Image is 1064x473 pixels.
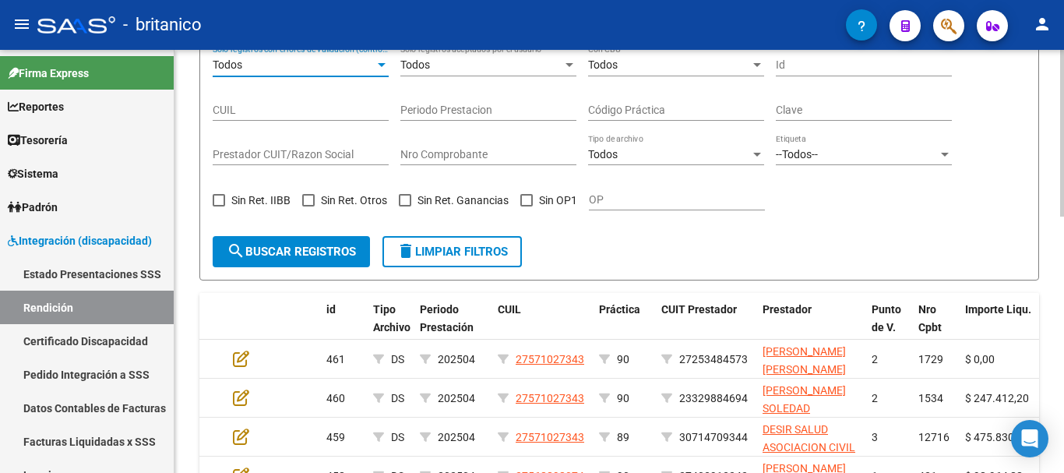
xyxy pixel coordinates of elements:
span: Punto de V. [872,303,901,334]
span: Todos [400,58,430,71]
span: $ 475.830,36 [965,431,1029,443]
span: [PERSON_NAME] SOLEDAD [763,384,846,415]
span: Firma Express [8,65,89,82]
span: [PERSON_NAME] [PERSON_NAME] [763,345,846,376]
span: Importe Liqu. [965,303,1031,316]
datatable-header-cell: CUIL [491,293,593,362]
mat-icon: search [227,242,245,260]
span: 3 [872,431,878,443]
span: DESIR SALUD ASOCIACION CIVIL [763,423,855,454]
span: 202504 [438,392,475,404]
span: Tipo Archivo [373,303,410,334]
span: $ 247.412,20 [965,392,1029,404]
span: Limpiar filtros [396,245,508,259]
span: Todos [588,58,618,71]
span: DS [391,392,404,404]
datatable-header-cell: Periodo Prestación [414,293,491,362]
span: Sin Ret. Ganancias [417,191,509,210]
datatable-header-cell: id [320,293,367,362]
span: Buscar registros [227,245,356,259]
datatable-header-cell: Prestador [756,293,865,362]
mat-icon: person [1033,15,1052,34]
span: 90 [617,392,629,404]
datatable-header-cell: Punto de V. [865,293,912,362]
span: Sistema [8,165,58,182]
datatable-header-cell: Práctica [593,293,655,362]
span: 27571027343 [516,353,584,365]
span: 27571027343 [516,431,584,443]
span: 89 [617,431,629,443]
div: 461 [326,351,361,369]
datatable-header-cell: Tipo Archivo [367,293,414,362]
span: DS [391,431,404,443]
span: Todos [213,58,242,71]
span: 202504 [438,431,475,443]
span: 23329884694 [679,392,748,404]
span: Padrón [8,199,58,216]
span: DS [391,353,404,365]
span: Integración (discapacidad) [8,232,152,249]
span: Nro Cpbt [918,303,942,334]
span: id [326,303,336,316]
div: Open Intercom Messenger [1011,420,1048,457]
span: $ 0,00 [965,353,995,365]
button: Limpiar filtros [382,236,522,267]
span: Sin OP1 [539,191,577,210]
span: 2 [872,392,878,404]
span: CUIL [498,303,521,316]
span: 1729 [918,353,943,365]
span: 27253484573 [679,353,748,365]
span: 2 [872,353,878,365]
span: 202504 [438,353,475,365]
datatable-header-cell: Nro Cpbt [912,293,959,362]
span: 12716 [918,431,949,443]
span: Todos [588,148,618,161]
span: Prestador [763,303,812,316]
span: 1534 [918,392,943,404]
span: CUIT Prestador [661,303,737,316]
datatable-header-cell: CUIT Prestador [655,293,756,362]
span: Periodo Prestación [420,303,474,334]
datatable-header-cell: Importe Liqu. [959,293,1045,362]
mat-icon: menu [12,15,31,34]
span: - britanico [123,8,202,42]
span: Reportes [8,98,64,115]
div: 460 [326,390,361,408]
span: --Todos-- [776,148,818,161]
span: Tesorería [8,132,68,149]
span: 27571027343 [516,392,584,404]
mat-icon: delete [396,242,415,260]
button: Buscar registros [213,236,370,267]
div: 459 [326,429,361,447]
span: 30714709344 [679,431,748,443]
span: Práctica [599,303,640,316]
span: Sin Ret. IIBB [231,191,291,210]
span: Sin Ret. Otros [321,191,387,210]
span: 90 [617,353,629,365]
